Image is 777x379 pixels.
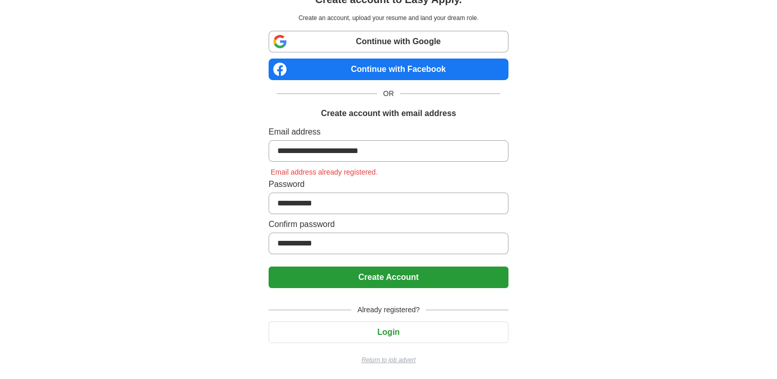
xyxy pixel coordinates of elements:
[269,178,508,191] label: Password
[351,305,426,315] span: Already registered?
[269,267,508,288] button: Create Account
[269,168,380,176] span: Email address already registered.
[269,218,508,231] label: Confirm password
[269,31,508,52] a: Continue with Google
[269,328,508,336] a: Login
[377,88,400,99] span: OR
[269,355,508,365] a: Return to job advert
[321,107,456,120] h1: Create account with email address
[269,321,508,343] button: Login
[269,59,508,80] a: Continue with Facebook
[269,126,508,138] label: Email address
[271,13,506,23] p: Create an account, upload your resume and land your dream role.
